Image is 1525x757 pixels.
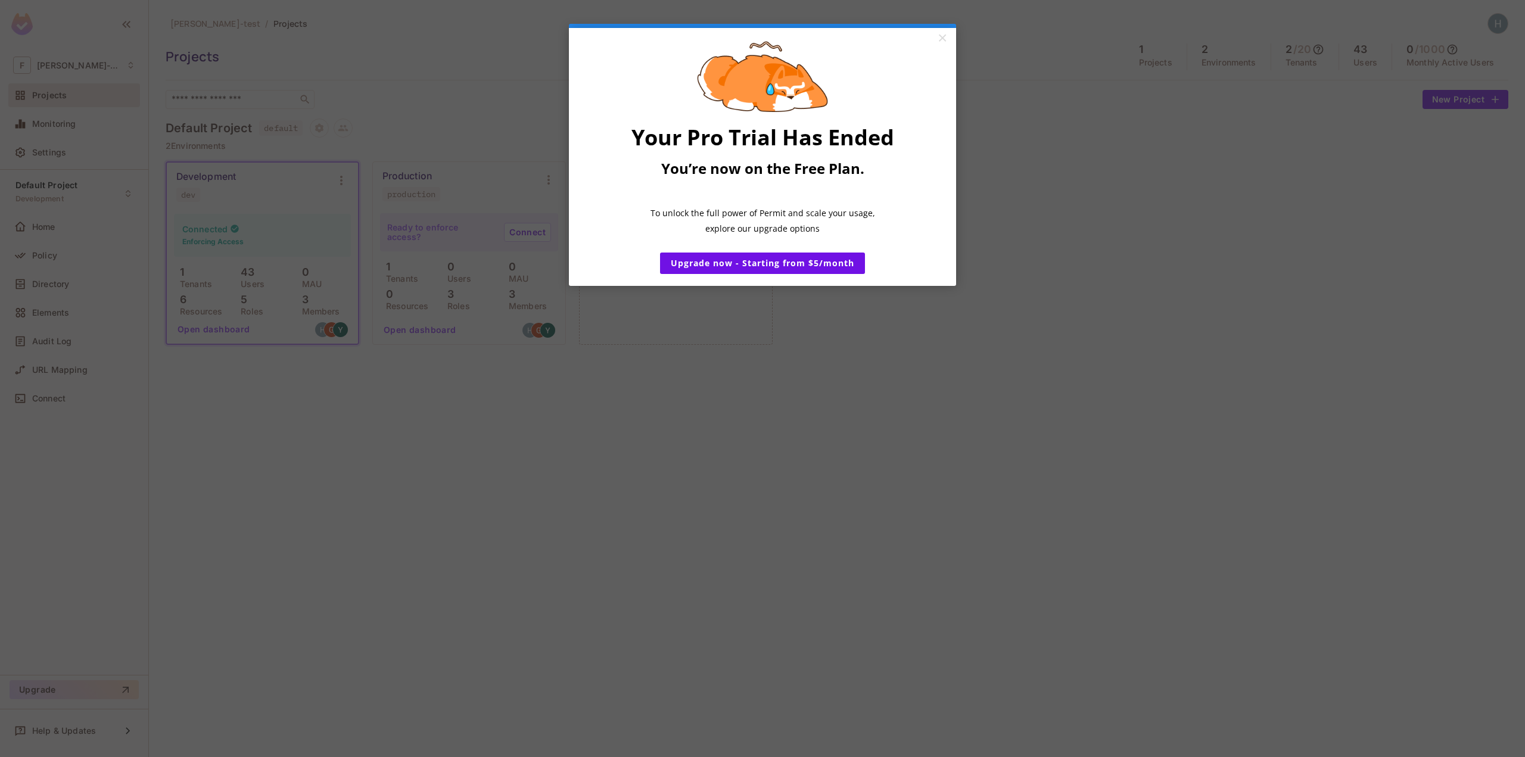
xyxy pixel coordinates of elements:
div: current step [569,24,956,28]
p: ​ [601,184,924,197]
span: Your Pro Trial Has Ended [631,123,894,152]
a: Upgrade now - Starting from $5/month [660,253,865,274]
a: Close modal [932,28,953,49]
span: explore our upgrade options [705,223,820,234]
span: To unlock the full power of Permit and scale your usage, [651,207,875,219]
span: You’re now on the Free Plan. [661,158,864,178]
